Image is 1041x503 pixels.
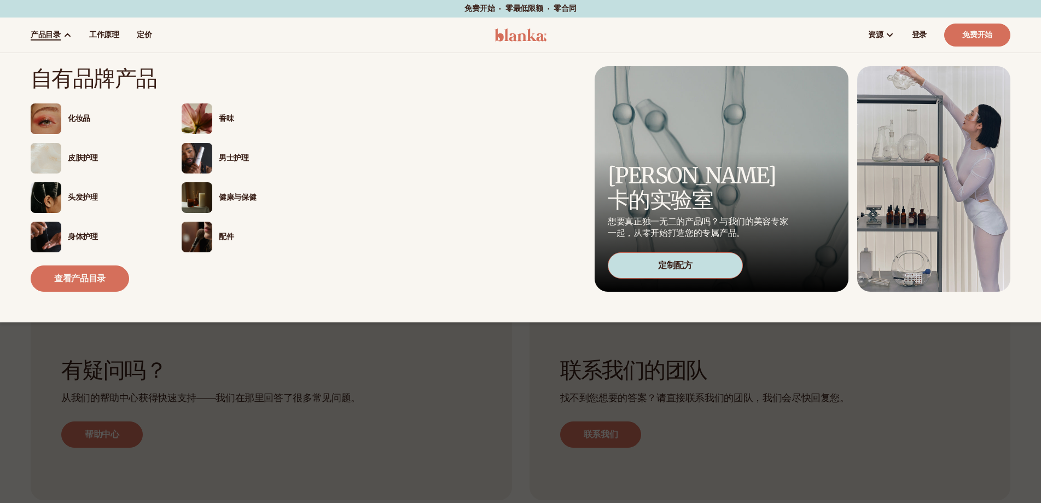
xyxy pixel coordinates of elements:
[182,222,311,252] a: 带化妆刷的女性。 配件
[182,143,212,174] img: 男性拿着保湿霜瓶。
[31,222,160,252] a: 男性手涂抹保湿霜。 身体护理
[137,30,152,40] font: 定价
[499,3,501,14] font: ·
[554,3,576,14] font: 零合同
[182,182,212,213] img: 桌上有蜡烛和香。
[68,192,98,203] font: 头发护理
[31,265,129,292] a: 查看产品目录
[68,153,98,163] font: 皮肤护理
[219,192,256,203] font: 健康与保健
[868,30,883,40] font: 资源
[128,18,160,53] a: 定价
[54,273,106,285] font: 查看产品目录
[31,143,61,174] img: 乳霜保湿霜样品。
[219,153,249,163] font: 男士护理
[31,143,160,174] a: 乳霜保湿霜样品。 皮肤护理
[31,103,61,134] img: 化着闪亮眼妆的女性。
[182,103,311,134] a: 粉红色盛开的花朵。 香味
[608,162,776,213] font: [PERSON_NAME]卡的实验室
[182,103,212,134] img: 粉红色盛开的花朵。
[495,28,546,42] img: 标识
[859,18,903,53] a: 资源
[219,232,234,242] font: 配件
[31,182,61,213] img: 女性的头发用夹子向后拉。
[68,113,90,124] font: 化妆品
[182,182,311,213] a: 桌上有蜡烛和香。 健康与保健
[608,216,788,239] font: 想要真正独一无二的产品吗？与我们的美容专家一起，从零开始打造您的专属产品。
[31,222,61,252] img: 男性手涂抹保湿霜。
[548,3,550,14] font: ·
[31,30,61,40] font: 产品目录
[182,222,212,252] img: 带化妆刷的女性。
[89,30,119,40] font: 工作原理
[903,18,935,53] a: 登录
[912,30,927,40] font: 登录
[31,103,160,134] a: 化着闪亮眼妆的女性。 化妆品
[31,182,160,213] a: 女性的头发用夹子向后拉。 头发护理
[68,232,98,242] font: 身体护理
[31,65,156,92] font: 自有品牌产品
[595,66,848,292] a: 微观产品配方。 [PERSON_NAME]卡的实验室 想要真正独一无二的产品吗？与我们的美容专家一起，从零开始打造您的专属产品。 定制配方
[22,18,80,53] a: 产品目录
[505,3,543,14] font: 零最低限额
[944,24,1010,47] a: 免费开始
[857,66,1010,292] img: 实验室里的女性带着设备。
[80,18,128,53] a: 工作原理
[464,3,495,14] font: 免费开始
[182,143,311,174] a: 男性拿着保湿霜瓶。 男士护理
[219,113,234,124] font: 香味
[658,259,693,271] font: 定制配方
[962,30,992,40] font: 免费开始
